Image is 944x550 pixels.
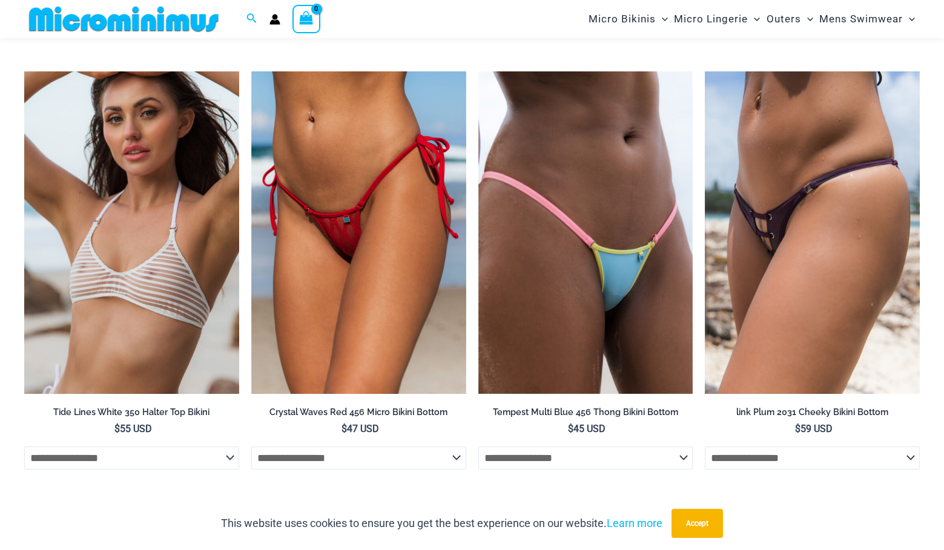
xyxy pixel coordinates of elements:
[292,5,320,33] a: View Shopping Cart, empty
[478,71,693,393] a: Tempest Multi Blue 456 Bottom 01Tempest Multi Blue 312 Top 456 Bottom 07Tempest Multi Blue 312 To...
[801,4,813,34] span: Menu Toggle
[705,407,920,418] h2: link Plum 2031 Cheeky Bikini Bottom
[764,4,816,34] a: OutersMenu ToggleMenu Toggle
[607,517,662,529] a: Learn more
[674,4,748,34] span: Micro Lingerie
[251,71,466,393] a: Crystal Waves 456 Bottom 02Crystal Waves 456 Bottom 01Crystal Waves 456 Bottom 01
[478,71,693,393] img: Tempest Multi Blue 456 Bottom 01
[589,4,656,34] span: Micro Bikinis
[672,509,723,538] button: Accept
[269,14,280,25] a: Account icon link
[568,423,606,434] bdi: 45 USD
[656,4,668,34] span: Menu Toggle
[671,4,763,34] a: Micro LingerieMenu ToggleMenu Toggle
[251,407,466,422] a: Crystal Waves Red 456 Micro Bikini Bottom
[705,71,920,393] img: Link Plum 2031 Cheeky 03
[795,423,800,434] span: $
[221,514,662,532] p: This website uses cookies to ensure you get the best experience on our website.
[114,423,152,434] bdi: 55 USD
[705,71,920,393] a: Link Plum 2031 Cheeky 03Link Plum 2031 Cheeky 04Link Plum 2031 Cheeky 04
[342,423,347,434] span: $
[705,407,920,422] a: link Plum 2031 Cheeky Bikini Bottom
[584,2,920,36] nav: Site Navigation
[24,407,239,422] a: Tide Lines White 350 Halter Top Bikini
[114,423,120,434] span: $
[819,4,903,34] span: Mens Swimwear
[478,407,693,418] h2: Tempest Multi Blue 456 Thong Bikini Bottom
[748,4,760,34] span: Menu Toggle
[24,71,239,393] img: Tide Lines White 350 Halter Top 01
[795,423,833,434] bdi: 59 USD
[251,71,466,393] img: Crystal Waves 456 Bottom 02
[816,4,918,34] a: Mens SwimwearMenu ToggleMenu Toggle
[24,5,223,33] img: MM SHOP LOGO FLAT
[767,4,801,34] span: Outers
[251,407,466,418] h2: Crystal Waves Red 456 Micro Bikini Bottom
[342,423,379,434] bdi: 47 USD
[24,407,239,418] h2: Tide Lines White 350 Halter Top Bikini
[903,4,915,34] span: Menu Toggle
[568,423,573,434] span: $
[478,407,693,422] a: Tempest Multi Blue 456 Thong Bikini Bottom
[24,71,239,393] a: Tide Lines White 350 Halter Top 01Tide Lines White 350 Halter Top 480 MicroTide Lines White 350 H...
[586,4,671,34] a: Micro BikinisMenu ToggleMenu Toggle
[246,11,257,27] a: Search icon link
